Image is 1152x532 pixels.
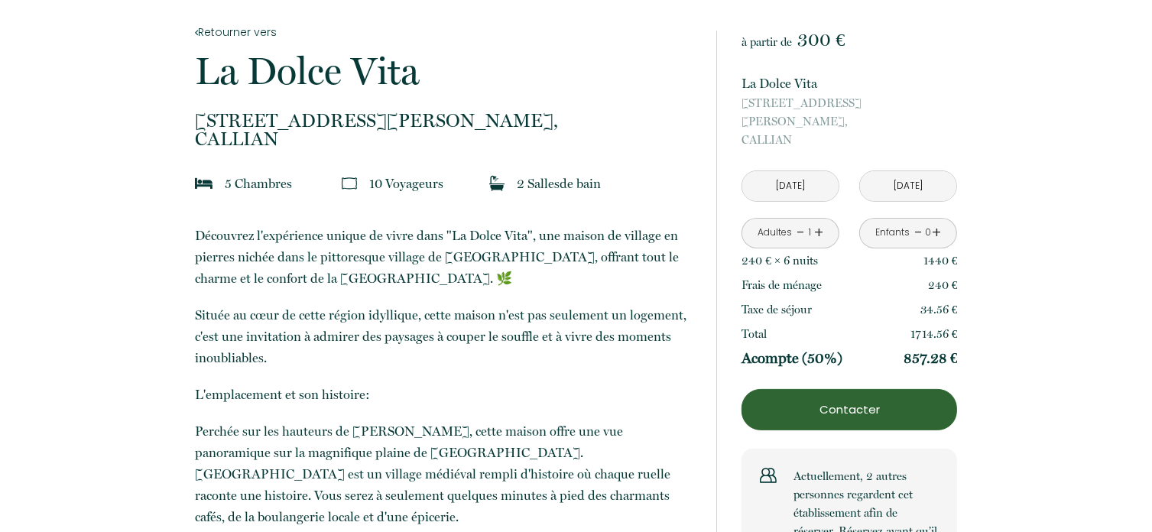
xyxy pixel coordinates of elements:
input: Départ [860,171,956,201]
p: Située au cœur de cette région idyllique, cette maison n'est pas seulement un logement, c'est une... [195,304,696,368]
p: 10 Voyageur [369,173,443,194]
p: 1440 € [923,251,958,270]
p: CALLIAN [195,112,696,148]
p: 240 € [928,276,958,294]
p: Découvrez l'expérience unique de vivre dans "La Dolce Vita", une maison de village en pierres nic... [195,225,696,289]
p: L'emplacement et son histoire: [195,384,696,405]
a: - [797,221,805,245]
a: - [914,221,923,245]
p: CALLIAN [741,94,957,149]
p: 34.56 € [920,300,958,319]
a: Retourner vers [195,24,696,41]
p: 2 Salle de bain [517,173,601,194]
a: + [932,221,941,245]
span: s [813,254,818,268]
p: Perchée sur les hauteurs de [PERSON_NAME], cette maison offre une vue panoramique sur la magnifiq... [195,420,696,527]
a: + [814,221,823,245]
p: La Dolce Vita [741,73,957,94]
p: 1714.56 € [910,325,958,343]
button: Contacter [741,389,957,430]
p: Acompte (50%) [741,349,842,368]
p: La Dolce Vita [195,52,696,90]
img: users [760,467,777,484]
p: Total [741,325,767,343]
p: Taxe de séjour [741,300,812,319]
span: s [438,176,443,191]
div: 1 [806,225,814,240]
div: Enfants [876,225,910,240]
div: Adultes [758,225,792,240]
img: guests [342,176,357,191]
span: à partir de [741,35,792,49]
span: [STREET_ADDRESS][PERSON_NAME], [741,94,957,131]
span: 300 € [797,29,845,50]
input: Arrivée [742,171,839,201]
span: s [554,176,560,191]
span: [STREET_ADDRESS][PERSON_NAME], [195,112,696,130]
p: 857.28 € [904,349,958,368]
span: s [287,176,292,191]
div: 0 [924,225,932,240]
p: 240 € × 6 nuit [741,251,818,270]
p: Frais de ménage [741,276,822,294]
p: Contacter [747,401,952,419]
p: 5 Chambre [225,173,292,194]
